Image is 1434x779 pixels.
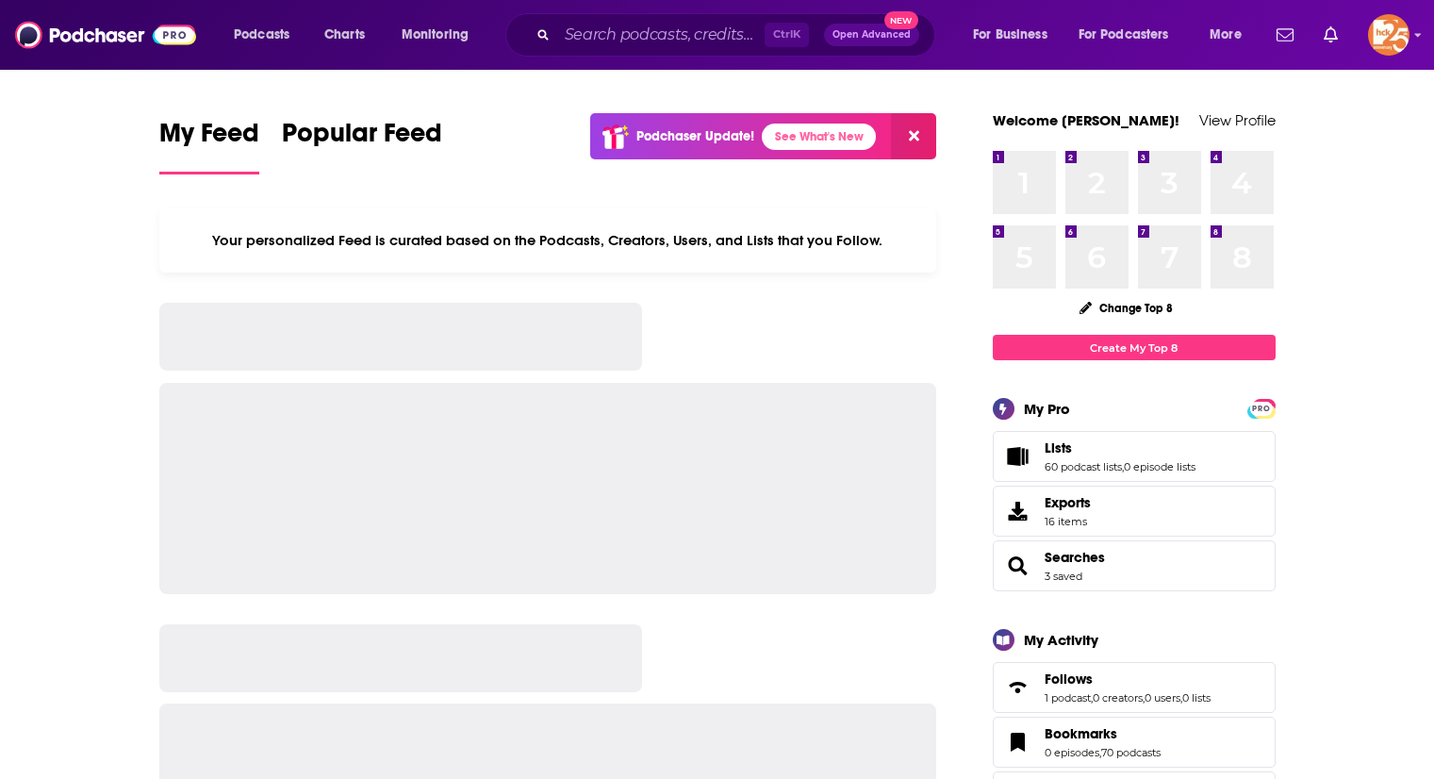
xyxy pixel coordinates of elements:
a: Searches [1045,549,1105,566]
a: Follows [1045,671,1211,688]
span: For Business [973,22,1047,48]
a: View Profile [1199,111,1276,129]
span: Charts [324,22,365,48]
a: Lists [1045,439,1195,456]
a: 0 creators [1093,691,1143,704]
span: Exports [999,498,1037,524]
span: Exports [1045,494,1091,511]
span: Follows [1045,671,1093,688]
button: open menu [1196,20,1265,50]
a: Bookmarks [999,729,1037,755]
div: My Pro [1024,400,1070,418]
span: Lists [993,431,1276,482]
span: , [1099,746,1101,759]
a: Follows [999,674,1037,701]
div: Search podcasts, credits, & more... [523,13,953,57]
button: Change Top 8 [1068,296,1185,320]
span: Bookmarks [993,717,1276,768]
a: 3 saved [1045,570,1082,583]
button: open menu [221,20,314,50]
a: See What's New [762,124,876,150]
span: 16 items [1045,515,1091,528]
span: Follows [993,662,1276,713]
button: open menu [1066,20,1196,50]
span: , [1143,691,1145,704]
a: Create My Top 8 [993,335,1276,360]
span: Podcasts [234,22,289,48]
span: My Feed [159,117,259,160]
button: Show profile menu [1368,14,1409,56]
span: Logged in as kerrifulks [1368,14,1409,56]
span: Monitoring [402,22,469,48]
img: Podchaser - Follow, Share and Rate Podcasts [15,17,196,53]
div: My Activity [1024,631,1098,649]
span: , [1180,691,1182,704]
button: Open AdvancedNew [824,24,919,46]
span: Open Advanced [832,30,911,40]
span: , [1091,691,1093,704]
a: Popular Feed [282,117,442,174]
span: Lists [1045,439,1072,456]
a: Exports [993,486,1276,537]
span: Ctrl K [765,23,809,47]
span: Searches [993,540,1276,591]
a: PRO [1250,401,1273,415]
span: , [1122,460,1124,473]
a: 60 podcast lists [1045,460,1122,473]
span: Popular Feed [282,117,442,160]
p: Podchaser Update! [636,128,754,144]
input: Search podcasts, credits, & more... [557,20,765,50]
button: open menu [388,20,493,50]
span: For Podcasters [1079,22,1169,48]
a: Bookmarks [1045,725,1161,742]
a: 0 users [1145,691,1180,704]
button: open menu [960,20,1071,50]
a: My Feed [159,117,259,174]
a: 0 lists [1182,691,1211,704]
span: Bookmarks [1045,725,1117,742]
span: More [1210,22,1242,48]
img: User Profile [1368,14,1409,56]
a: Searches [999,553,1037,579]
span: PRO [1250,402,1273,416]
a: 70 podcasts [1101,746,1161,759]
a: Charts [312,20,376,50]
a: Welcome [PERSON_NAME]! [993,111,1179,129]
a: Lists [999,443,1037,470]
a: 0 episode lists [1124,460,1195,473]
div: Your personalized Feed is curated based on the Podcasts, Creators, Users, and Lists that you Follow. [159,208,937,273]
a: 1 podcast [1045,691,1091,704]
a: Show notifications dropdown [1269,19,1301,51]
a: Show notifications dropdown [1316,19,1345,51]
a: 0 episodes [1045,746,1099,759]
span: New [884,11,918,29]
